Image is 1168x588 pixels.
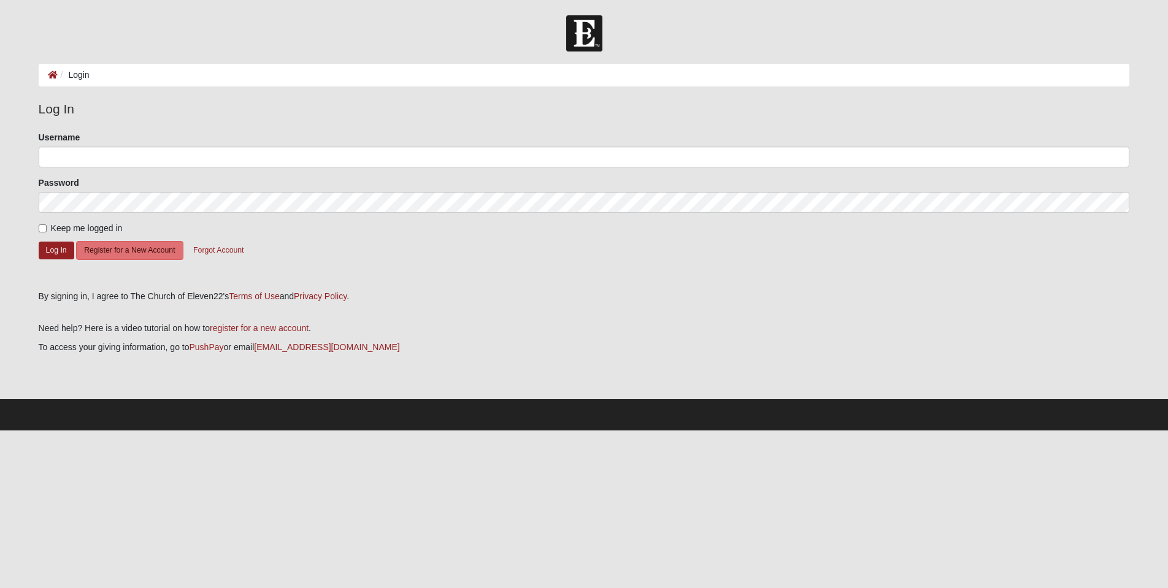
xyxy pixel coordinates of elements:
li: Login [58,69,90,82]
label: Username [39,131,80,143]
a: Privacy Policy [294,291,347,301]
button: Register for a New Account [76,241,183,260]
a: Terms of Use [229,291,279,301]
a: [EMAIL_ADDRESS][DOMAIN_NAME] [254,342,399,352]
p: To access your giving information, go to or email [39,341,1130,354]
div: By signing in, I agree to The Church of Eleven22's and . [39,290,1130,303]
legend: Log In [39,99,1130,119]
img: Church of Eleven22 Logo [566,15,602,52]
p: Need help? Here is a video tutorial on how to . [39,322,1130,335]
button: Forgot Account [185,241,252,260]
a: register for a new account [210,323,309,333]
input: Keep me logged in [39,224,47,232]
span: Keep me logged in [51,223,123,233]
a: PushPay [190,342,224,352]
button: Log In [39,242,74,259]
label: Password [39,177,79,189]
